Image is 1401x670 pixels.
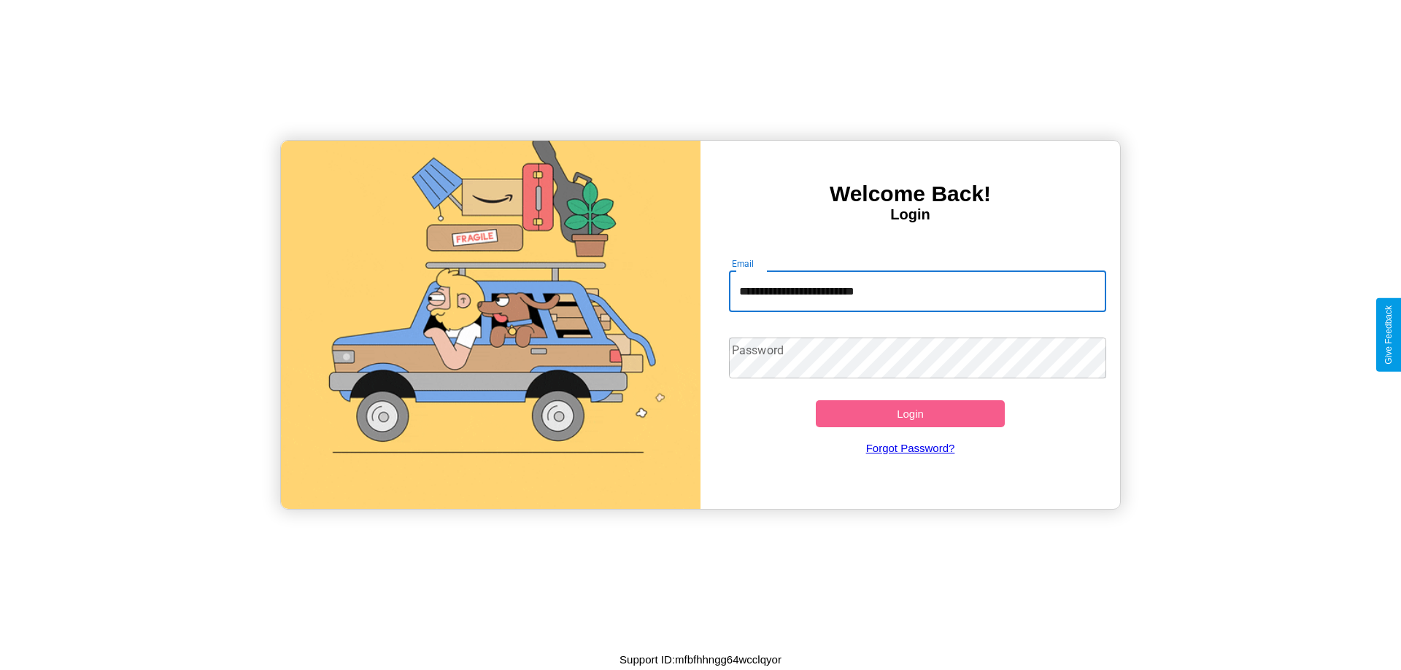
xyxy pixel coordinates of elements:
[722,427,1100,469] a: Forgot Password?
[1383,305,1394,365] div: Give Feedback
[281,141,700,509] img: gif
[700,206,1120,223] h4: Login
[732,257,754,270] label: Email
[700,182,1120,206] h3: Welcome Back!
[620,650,781,669] p: Support ID: mfbfhhngg64wcclqyor
[816,400,1005,427] button: Login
